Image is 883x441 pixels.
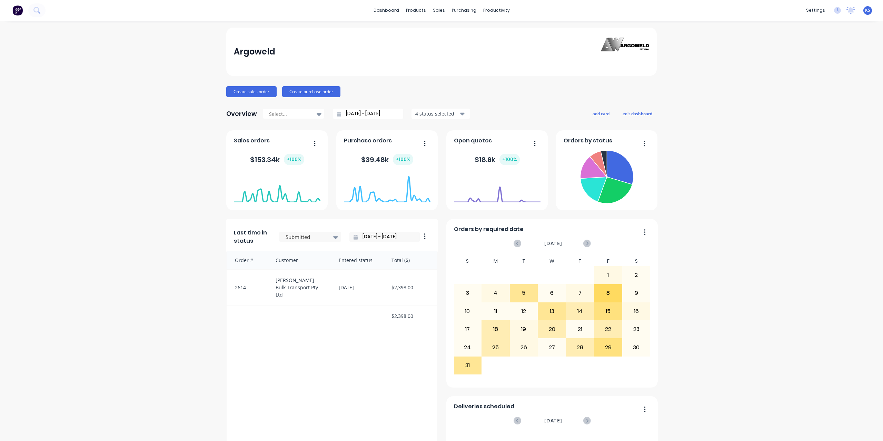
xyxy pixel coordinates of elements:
div: + 100 % [284,154,304,165]
div: [DATE] [332,270,385,305]
input: Filter by date [358,232,417,242]
span: Last time in status [234,229,271,245]
div: 25 [482,339,509,356]
div: Entered status [332,251,385,269]
span: Purchase orders [344,137,392,145]
div: W [538,256,566,266]
div: 16 [623,303,650,320]
div: $ 39.48k [361,154,413,165]
button: Create purchase order [282,86,340,97]
div: 28 [566,339,594,356]
div: 23 [623,321,650,338]
div: + 100 % [393,154,413,165]
span: Orders by status [564,137,612,145]
div: 13 [538,303,566,320]
div: 10 [454,303,482,320]
div: Argoweld [234,45,275,59]
div: 27 [538,339,566,356]
div: settings [803,5,829,16]
div: 9 [623,284,650,302]
span: Deliveries scheduled [454,402,514,411]
div: 31 [454,357,482,374]
div: Total ($) [385,251,437,269]
div: 19 [510,321,538,338]
div: 26 [510,339,538,356]
img: Argoweld [601,38,649,66]
div: S [454,256,482,266]
div: 1 [594,267,622,284]
div: $ 18.6k [475,154,520,165]
div: 15 [594,303,622,320]
div: 7 [566,284,594,302]
span: Sales orders [234,137,270,145]
div: 17 [454,321,482,338]
div: T [566,256,594,266]
div: $ 153.34k [250,154,304,165]
div: F [594,256,622,266]
div: products [403,5,429,16]
div: 2 [623,267,650,284]
div: 20 [538,321,566,338]
div: 30 [623,339,650,356]
div: Order # [227,251,269,269]
img: Factory [12,5,23,16]
button: edit dashboard [618,109,657,118]
div: Overview [226,107,257,121]
a: dashboard [370,5,403,16]
div: 8 [594,284,622,302]
span: KS [865,7,870,13]
div: 11 [482,303,509,320]
div: T [510,256,538,266]
div: 14 [566,303,594,320]
div: 6 [538,284,566,302]
div: Customer [269,251,332,269]
div: 4 [482,284,509,302]
span: [DATE] [544,240,562,247]
span: Open quotes [454,137,492,145]
div: 18 [482,321,509,338]
div: 4 status selected [415,110,459,117]
span: [DATE] [544,417,562,424]
button: 4 status selected [411,109,470,119]
div: M [482,256,510,266]
div: 24 [454,339,482,356]
div: + 100 % [499,154,520,165]
div: 29 [594,339,622,356]
div: S [622,256,651,266]
div: 5 [510,284,538,302]
div: 2614 [227,270,269,305]
div: [PERSON_NAME] Bulk Transport Pty Ltd [269,270,332,305]
div: 3 [454,284,482,302]
div: productivity [480,5,513,16]
div: 12 [510,303,538,320]
button: Create sales order [226,86,277,97]
div: 21 [566,321,594,338]
div: 22 [594,321,622,338]
div: $2,398.00 [385,270,437,305]
div: purchasing [448,5,480,16]
div: sales [429,5,448,16]
div: $2,398.00 [385,305,437,327]
button: add card [588,109,614,118]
